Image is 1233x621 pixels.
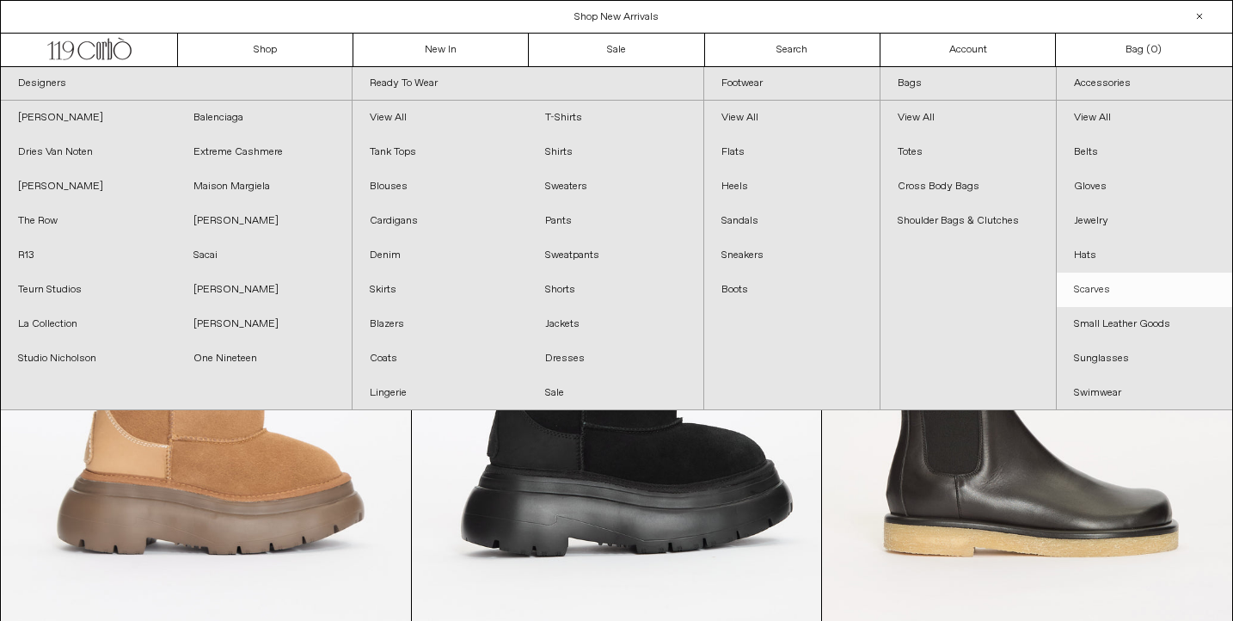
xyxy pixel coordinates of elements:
[176,341,352,376] a: One Nineteen
[1056,34,1231,66] a: Bag ()
[1057,204,1232,238] a: Jewelry
[176,307,352,341] a: [PERSON_NAME]
[1,135,176,169] a: Dries Van Noten
[353,135,528,169] a: Tank Tops
[528,273,703,307] a: Shorts
[880,204,1056,238] a: Shoulder Bags & Clutches
[176,238,352,273] a: Sacai
[353,204,528,238] a: Cardigans
[1057,273,1232,307] a: Scarves
[880,34,1056,66] a: Account
[880,101,1056,135] a: View All
[176,135,352,169] a: Extreme Cashmere
[1,307,176,341] a: La Collection
[704,67,880,101] a: Footwear
[1057,341,1232,376] a: Sunglasses
[353,101,528,135] a: View All
[1150,42,1162,58] span: )
[353,273,528,307] a: Skirts
[1,273,176,307] a: Teurn Studios
[1057,169,1232,204] a: Gloves
[176,273,352,307] a: [PERSON_NAME]
[528,101,703,135] a: T-Shirts
[1057,67,1232,101] a: Accessories
[353,307,528,341] a: Blazers
[704,273,880,307] a: Boots
[353,169,528,204] a: Blouses
[353,341,528,376] a: Coats
[704,238,880,273] a: Sneakers
[353,238,528,273] a: Denim
[528,376,703,410] a: Sale
[1,101,176,135] a: [PERSON_NAME]
[1150,43,1157,57] span: 0
[1057,376,1232,410] a: Swimwear
[178,34,353,66] a: Shop
[1,67,352,101] a: Designers
[353,376,528,410] a: Lingerie
[353,34,529,66] a: New In
[1,341,176,376] a: Studio Nicholson
[528,307,703,341] a: Jackets
[1,204,176,238] a: The Row
[574,10,659,24] a: Shop New Arrivals
[528,341,703,376] a: Dresses
[704,101,880,135] a: View All
[1,238,176,273] a: R13
[528,169,703,204] a: Sweaters
[880,67,1056,101] a: Bags
[704,169,880,204] a: Heels
[176,101,352,135] a: Balenciaga
[1057,101,1232,135] a: View All
[529,34,704,66] a: Sale
[705,34,880,66] a: Search
[176,204,352,238] a: [PERSON_NAME]
[1057,238,1232,273] a: Hats
[1057,135,1232,169] a: Belts
[880,135,1056,169] a: Totes
[704,135,880,169] a: Flats
[880,169,1056,204] a: Cross Body Bags
[1057,307,1232,341] a: Small Leather Goods
[353,67,703,101] a: Ready To Wear
[528,204,703,238] a: Pants
[704,204,880,238] a: Sandals
[1,169,176,204] a: [PERSON_NAME]
[528,238,703,273] a: Sweatpants
[528,135,703,169] a: Shirts
[176,169,352,204] a: Maison Margiela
